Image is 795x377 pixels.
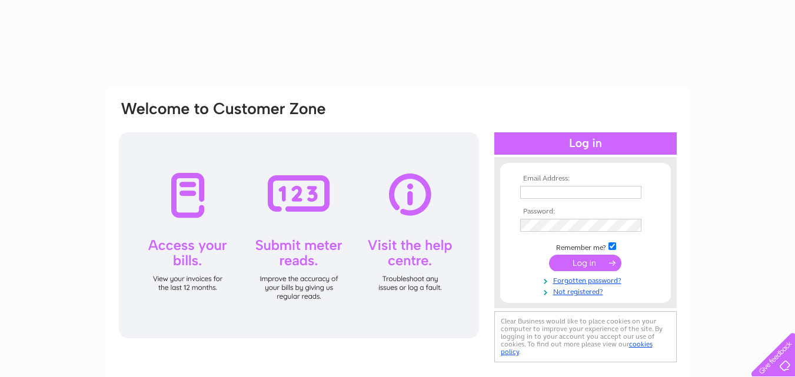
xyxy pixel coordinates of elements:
[549,255,621,271] input: Submit
[501,340,653,356] a: cookies policy
[517,175,654,183] th: Email Address:
[517,208,654,216] th: Password:
[520,285,654,296] a: Not registered?
[517,241,654,252] td: Remember me?
[520,274,654,285] a: Forgotten password?
[494,311,677,362] div: Clear Business would like to place cookies on your computer to improve your experience of the sit...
